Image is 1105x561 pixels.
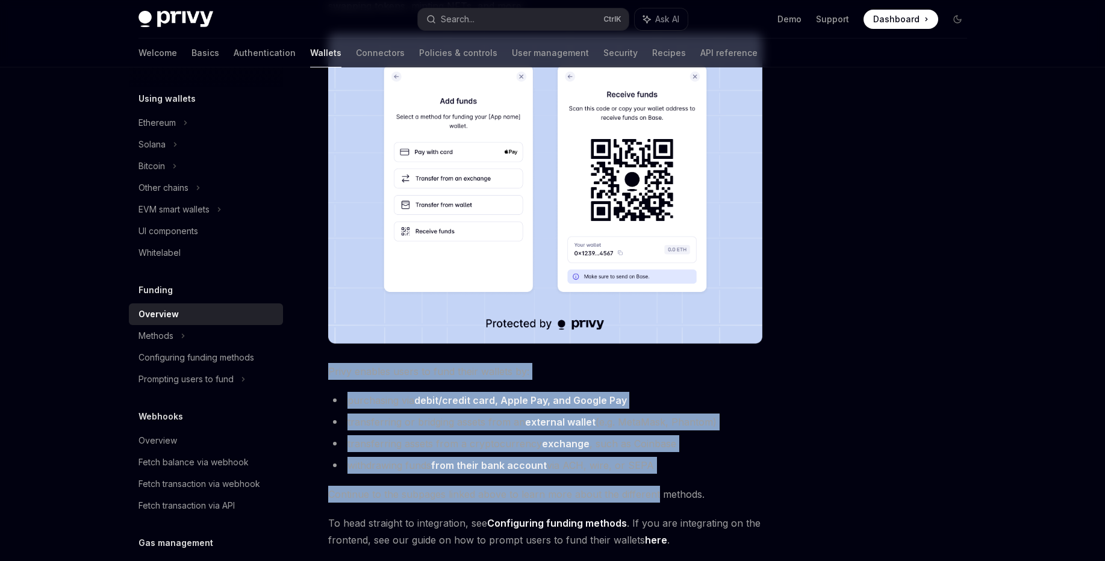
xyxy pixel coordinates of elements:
[129,495,283,516] a: Fetch transaction via API
[129,347,283,368] a: Configuring funding methods
[191,39,219,67] a: Basics
[129,303,283,325] a: Overview
[139,137,166,152] div: Solana
[525,416,596,428] strong: external wallet
[652,39,686,67] a: Recipes
[139,536,213,550] h5: Gas management
[139,477,260,491] div: Fetch transaction via webhook
[431,459,547,472] a: from their bank account
[603,39,638,67] a: Security
[139,433,177,448] div: Overview
[129,242,283,264] a: Whitelabel
[645,534,667,547] a: here
[139,39,177,67] a: Welcome
[328,363,762,380] span: Privy enables users to fund their wallets by:
[873,13,920,25] span: Dashboard
[139,181,188,195] div: Other chains
[139,455,249,470] div: Fetch balance via webhook
[139,307,179,321] div: Overview
[603,14,621,24] span: Ctrl K
[418,8,629,30] button: Search...CtrlK
[129,473,283,495] a: Fetch transaction via webhook
[441,12,475,26] div: Search...
[328,392,762,409] li: purchasing via
[487,517,627,530] a: Configuring funding methods
[139,350,254,365] div: Configuring funding methods
[129,451,283,473] a: Fetch balance via webhook
[139,372,234,386] div: Prompting users to fund
[139,224,198,238] div: UI components
[139,159,165,173] div: Bitcoin
[414,394,627,407] a: debit/credit card, Apple Pay, and Google Pay
[310,39,341,67] a: Wallets
[525,416,596,429] a: external wallet
[948,10,967,29] button: Toggle dark mode
[139,202,210,217] div: EVM smart wallets
[635,8,688,30] button: Ask AI
[328,457,762,474] li: withdrawing funds via ACH, wire, or SEPA
[419,39,497,67] a: Policies & controls
[139,11,213,28] img: dark logo
[655,13,679,25] span: Ask AI
[129,430,283,451] a: Overview
[864,10,938,29] a: Dashboard
[414,394,627,406] strong: debit/credit card, Apple Pay, and Google Pay
[700,39,758,67] a: API reference
[328,515,762,548] span: To head straight to integration, see . If you are integrating on the frontend, see our guide on h...
[139,91,196,106] h5: Using wallets
[328,34,762,344] img: images/Funding.png
[512,39,589,67] a: User management
[139,283,173,297] h5: Funding
[139,116,176,130] div: Ethereum
[542,438,590,450] a: exchange
[139,409,183,424] h5: Webhooks
[129,220,283,242] a: UI components
[139,329,173,343] div: Methods
[777,13,802,25] a: Demo
[356,39,405,67] a: Connectors
[328,414,762,430] li: transferring or bridging assets from an (e.g. MetaMask, Phantom)
[234,39,296,67] a: Authentication
[328,486,762,503] span: Continue to the subpages linked above to learn more about the different methods.
[139,246,181,260] div: Whitelabel
[328,435,762,452] li: transferring assets from a cryptocurrency , such as Coinbase
[139,498,235,513] div: Fetch transaction via API
[816,13,849,25] a: Support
